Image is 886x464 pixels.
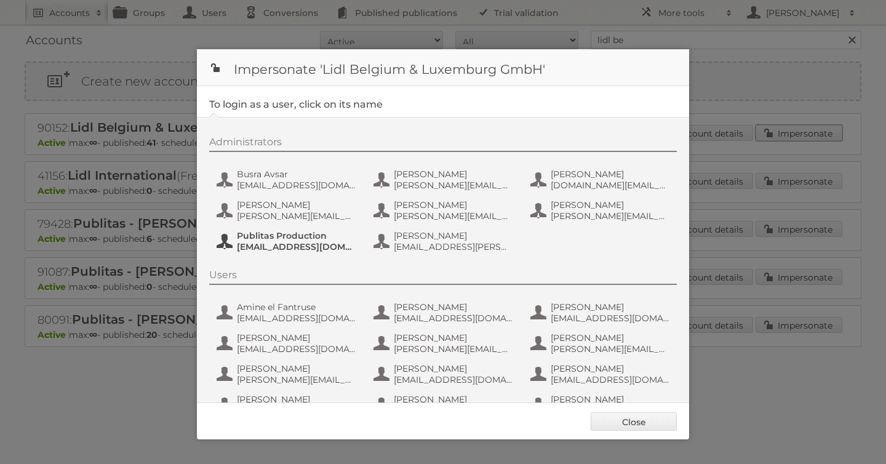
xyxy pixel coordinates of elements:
[551,332,670,343] span: [PERSON_NAME]
[551,210,670,222] span: [PERSON_NAME][EMAIL_ADDRESS][DOMAIN_NAME]
[237,169,356,180] span: Busra Avsar
[394,169,513,180] span: [PERSON_NAME]
[394,302,513,313] span: [PERSON_NAME]
[215,229,360,254] button: Publitas Production [EMAIL_ADDRESS][DOMAIN_NAME]
[372,300,517,325] button: [PERSON_NAME] [EMAIL_ADDRESS][DOMAIN_NAME]
[237,180,356,191] span: [EMAIL_ADDRESS][DOMAIN_NAME]
[394,230,513,241] span: [PERSON_NAME]
[197,49,689,86] h1: Impersonate 'Lidl Belgium & Luxemburg GmbH'
[237,210,356,222] span: [PERSON_NAME][EMAIL_ADDRESS][DOMAIN_NAME]
[237,199,356,210] span: [PERSON_NAME]
[551,169,670,180] span: [PERSON_NAME]
[529,300,674,325] button: [PERSON_NAME] [EMAIL_ADDRESS][DOMAIN_NAME]
[209,98,383,110] legend: To login as a user, click on its name
[237,363,356,374] span: [PERSON_NAME]
[394,180,513,191] span: [PERSON_NAME][EMAIL_ADDRESS][DOMAIN_NAME]
[551,394,670,405] span: [PERSON_NAME]
[237,230,356,241] span: Publitas Production
[551,363,670,374] span: [PERSON_NAME]
[591,412,677,431] a: Close
[237,313,356,324] span: [EMAIL_ADDRESS][DOMAIN_NAME]
[529,167,674,192] button: [PERSON_NAME] [DOMAIN_NAME][EMAIL_ADDRESS][DOMAIN_NAME]
[372,393,517,417] button: [PERSON_NAME] [PERSON_NAME][EMAIL_ADDRESS][DOMAIN_NAME]
[394,210,513,222] span: [PERSON_NAME][EMAIL_ADDRESS][DOMAIN_NAME]
[209,269,677,285] div: Users
[529,362,674,386] button: [PERSON_NAME] [EMAIL_ADDRESS][DOMAIN_NAME]
[394,363,513,374] span: [PERSON_NAME]
[551,302,670,313] span: [PERSON_NAME]
[237,374,356,385] span: [PERSON_NAME][EMAIL_ADDRESS][DOMAIN_NAME]
[394,241,513,252] span: [EMAIL_ADDRESS][PERSON_NAME][DOMAIN_NAME]
[215,331,360,356] button: [PERSON_NAME] [EMAIL_ADDRESS][DOMAIN_NAME]
[215,300,360,325] button: Amine el Fantruse [EMAIL_ADDRESS][DOMAIN_NAME]
[237,332,356,343] span: [PERSON_NAME]
[209,136,677,152] div: Administrators
[215,198,360,223] button: [PERSON_NAME] [PERSON_NAME][EMAIL_ADDRESS][DOMAIN_NAME]
[394,343,513,354] span: [PERSON_NAME][EMAIL_ADDRESS][DOMAIN_NAME]
[372,362,517,386] button: [PERSON_NAME] [EMAIL_ADDRESS][DOMAIN_NAME]
[394,199,513,210] span: [PERSON_NAME]
[551,374,670,385] span: [EMAIL_ADDRESS][DOMAIN_NAME]
[237,302,356,313] span: Amine el Fantruse
[372,331,517,356] button: [PERSON_NAME] [PERSON_NAME][EMAIL_ADDRESS][DOMAIN_NAME]
[372,229,517,254] button: [PERSON_NAME] [EMAIL_ADDRESS][PERSON_NAME][DOMAIN_NAME]
[215,362,360,386] button: [PERSON_NAME] [PERSON_NAME][EMAIL_ADDRESS][DOMAIN_NAME]
[529,198,674,223] button: [PERSON_NAME] [PERSON_NAME][EMAIL_ADDRESS][DOMAIN_NAME]
[394,313,513,324] span: [EMAIL_ADDRESS][DOMAIN_NAME]
[529,393,674,417] button: [PERSON_NAME] [PERSON_NAME][EMAIL_ADDRESS][DOMAIN_NAME]
[215,167,360,192] button: Busra Avsar [EMAIL_ADDRESS][DOMAIN_NAME]
[551,180,670,191] span: [DOMAIN_NAME][EMAIL_ADDRESS][DOMAIN_NAME]
[551,343,670,354] span: [PERSON_NAME][EMAIL_ADDRESS][PERSON_NAME][DOMAIN_NAME]
[529,331,674,356] button: [PERSON_NAME] [PERSON_NAME][EMAIL_ADDRESS][PERSON_NAME][DOMAIN_NAME]
[372,167,517,192] button: [PERSON_NAME] [PERSON_NAME][EMAIL_ADDRESS][DOMAIN_NAME]
[551,313,670,324] span: [EMAIL_ADDRESS][DOMAIN_NAME]
[237,343,356,354] span: [EMAIL_ADDRESS][DOMAIN_NAME]
[237,241,356,252] span: [EMAIL_ADDRESS][DOMAIN_NAME]
[551,199,670,210] span: [PERSON_NAME]
[394,394,513,405] span: [PERSON_NAME]
[394,374,513,385] span: [EMAIL_ADDRESS][DOMAIN_NAME]
[215,393,360,417] button: [PERSON_NAME] [PERSON_NAME][EMAIL_ADDRESS][PERSON_NAME][DOMAIN_NAME]
[372,198,517,223] button: [PERSON_NAME] [PERSON_NAME][EMAIL_ADDRESS][DOMAIN_NAME]
[237,394,356,405] span: [PERSON_NAME]
[394,332,513,343] span: [PERSON_NAME]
